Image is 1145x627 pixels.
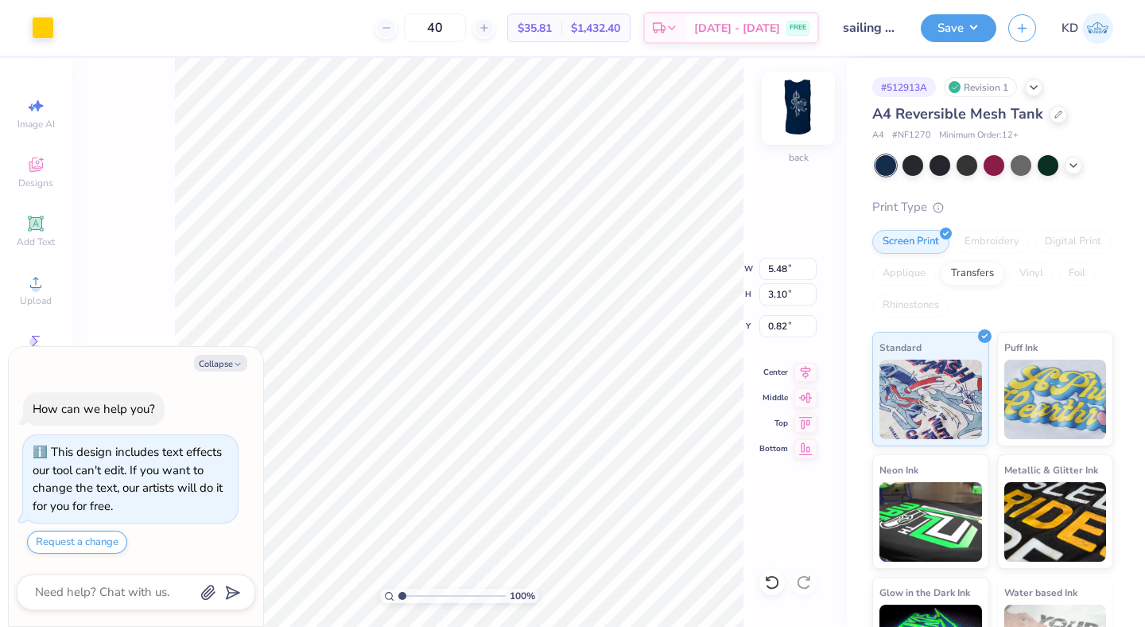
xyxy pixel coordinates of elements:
div: Transfers [941,262,1004,286]
span: 100 % [510,589,535,603]
div: Print Type [872,198,1113,216]
img: Metallic & Glitter Ink [1004,482,1107,562]
span: Add Text [17,236,55,248]
img: Kimmy Duong [1082,13,1113,44]
div: This design includes text effects our tool can't edit. If you want to change the text, our artist... [33,444,223,514]
input: – – [404,14,466,42]
div: Screen Print [872,230,949,254]
span: Water based Ink [1004,584,1077,601]
span: Metallic & Glitter Ink [1004,461,1098,478]
span: $1,432.40 [571,20,620,37]
div: Embroidery [954,230,1030,254]
div: Applique [872,262,936,286]
span: $35.81 [518,20,552,37]
span: # NF1270 [892,129,931,142]
span: Neon Ink [879,461,918,478]
div: Digital Print [1034,230,1112,254]
span: Puff Ink [1004,339,1038,356]
span: Upload [20,294,52,307]
img: Puff Ink [1004,360,1107,439]
button: Request a change [27,531,127,554]
span: Middle [759,392,788,403]
span: A4 Reversible Mesh Tank [872,104,1043,123]
span: KD [1062,19,1078,37]
span: Center [759,367,788,378]
span: Top [759,418,788,429]
a: KD [1062,13,1113,44]
span: Designs [18,177,53,189]
button: Save [921,14,996,42]
span: Minimum Order: 12 + [939,129,1019,142]
div: How can we help you? [33,401,155,417]
img: Neon Ink [879,482,982,562]
span: Image AI [17,118,55,130]
div: back [789,150,809,165]
span: FREE [790,22,806,33]
div: Vinyl [1009,262,1054,286]
span: Bottom [759,443,788,454]
div: Revision 1 [944,77,1017,97]
img: back [767,76,830,140]
span: A4 [872,129,884,142]
div: Rhinestones [872,294,949,317]
div: Foil [1058,262,1096,286]
span: Standard [879,339,922,356]
input: Untitled Design [831,12,909,44]
span: Glow in the Dark Ink [879,584,970,601]
button: Collapse [194,355,247,372]
span: [DATE] - [DATE] [694,20,780,37]
div: # 512913A [872,77,936,97]
img: Standard [879,360,982,439]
